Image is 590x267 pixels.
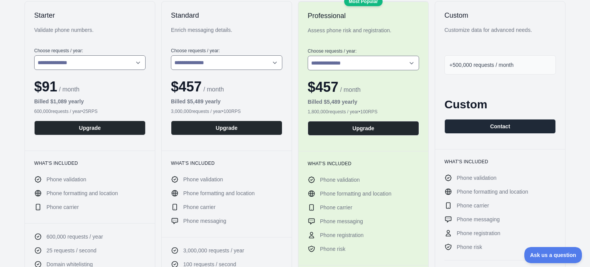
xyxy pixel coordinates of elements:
[524,247,582,263] iframe: Help Scout Beacon - Open
[183,176,223,183] span: Phone validation
[320,190,391,197] span: Phone formatting and location
[171,160,282,166] h3: What's included
[183,189,255,197] span: Phone formatting and location
[457,174,497,182] span: Phone validation
[444,159,556,165] h3: What's included
[320,176,360,184] span: Phone validation
[308,161,419,167] h3: What's included
[457,188,528,196] span: Phone formatting and location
